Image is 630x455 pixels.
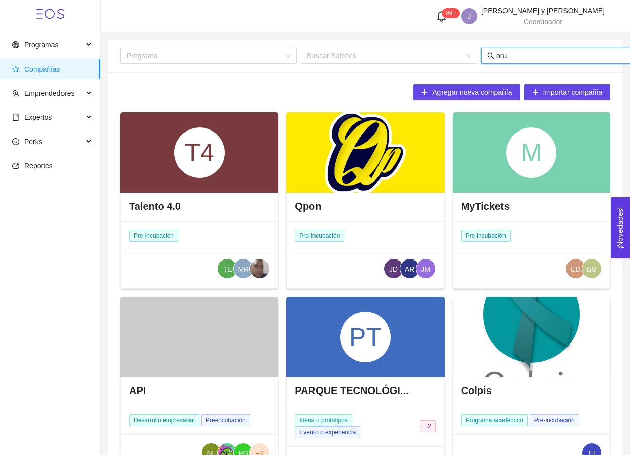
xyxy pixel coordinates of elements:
span: Pre-incubación [461,230,511,242]
h4: Qpon [295,199,321,213]
span: Programa académico [461,414,528,426]
span: JM [421,259,430,279]
span: dashboard [12,162,19,169]
button: plusAgregar nueva compañía [413,84,520,100]
button: plusImportar compañía [524,84,611,100]
span: TE [223,259,232,279]
span: book [12,114,19,121]
span: AR [405,259,414,279]
div: M [506,127,556,178]
span: Perks [24,138,42,146]
h4: MyTickets [461,199,510,213]
h4: Talento 4.0 [129,199,181,213]
span: Reportes [24,162,53,170]
span: plus [532,89,539,97]
span: BG [587,259,597,279]
span: team [12,90,19,97]
img: 1721755867606-Messenger_creation_6f521ea6-0f0a-4e58-b525-a5cdd7c22d8e.png [250,259,269,278]
span: ED [571,259,580,279]
span: search [487,52,494,59]
span: Evento o experiencia [295,426,360,438]
span: [PERSON_NAME] y [PERSON_NAME] [481,7,605,15]
span: Pre-incubación [129,230,178,242]
h4: Colpis [461,383,492,398]
span: Compañías [24,65,60,73]
span: Coordinador [524,18,562,26]
span: Programas [24,41,58,49]
span: smile [12,138,19,145]
span: star [12,66,19,73]
span: Pre-incubación [530,414,579,426]
span: plus [421,89,428,97]
div: PT [340,312,391,362]
span: Ideas o prototipos [295,414,352,426]
span: JD [389,259,398,279]
span: global [12,41,19,48]
span: + 2 [420,420,436,432]
sup: 121 [442,8,460,18]
span: Agregar nueva compañía [432,87,512,98]
h4: API [129,383,146,398]
span: J [467,8,471,24]
span: Desarrollo empresarial [129,414,199,426]
h4: PARQUE TECNOLÓGI... [295,383,408,398]
span: Pre-incubación [201,414,250,426]
span: MR [238,259,249,279]
span: Importar compañía [543,87,603,98]
span: Expertos [24,113,52,121]
div: T4 [174,127,225,178]
span: bell [436,11,447,22]
span: Pre-incubación [295,230,344,242]
span: Emprendedores [24,89,75,97]
button: Open Feedback Widget [611,197,630,258]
